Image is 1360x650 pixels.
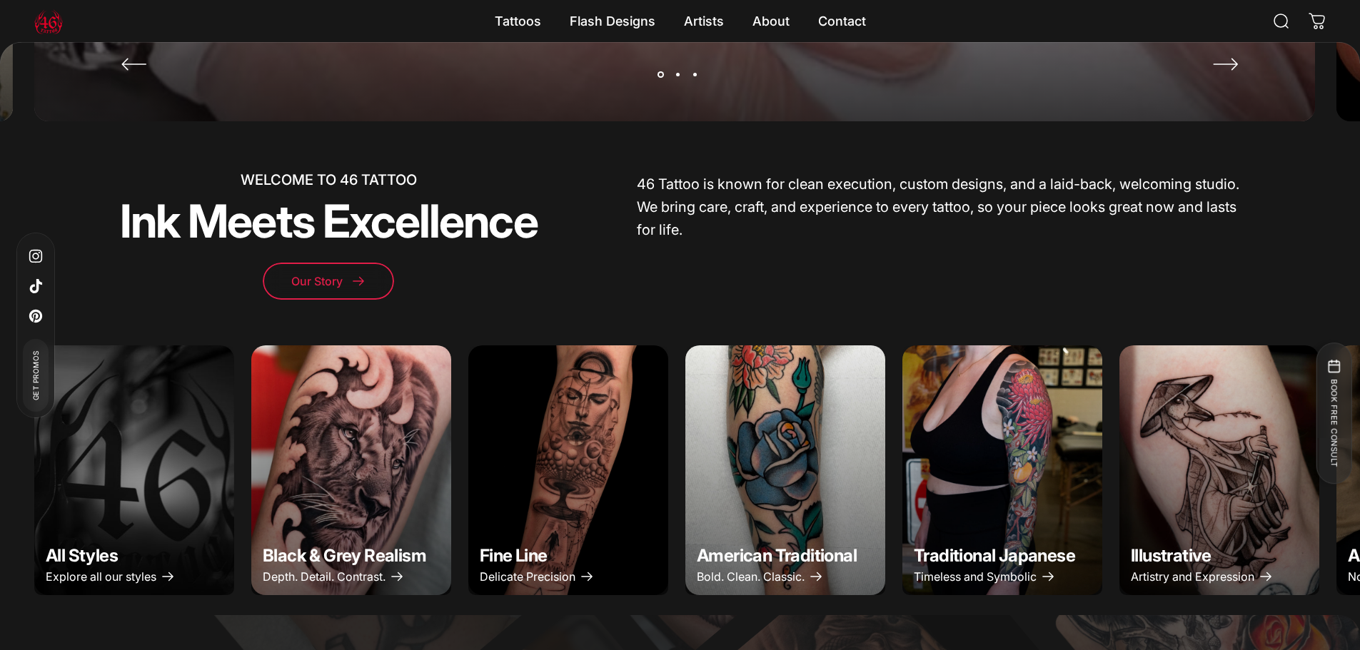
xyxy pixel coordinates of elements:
[480,6,880,36] nav: Primary
[468,345,668,595] a: Fine Line
[468,345,668,595] img: fine line space tattoo at 46 tattoo toronto
[738,6,804,36] summary: About
[685,345,885,595] img: american traditional blue rose on forearm done at 46 tattoo toronto
[120,50,148,78] button: Previous
[246,339,456,601] img: black and grey tattoo of a lion and filigree on the forearm done at 46 tattoo toronto
[637,173,1240,241] p: 46 Tattoo is known for clean execution, custom designs, and a laid-back, welcoming studio. We bri...
[1301,6,1333,37] a: 0 items
[1119,345,1319,595] a: Illustrative
[30,350,41,400] span: Get Promos
[480,6,555,36] summary: Tattoos
[1212,50,1240,78] button: Next
[251,345,451,595] a: Black & Grey Realism
[902,345,1102,595] img: traditional japanese snake arm sleeve done at 46 tattoo toronto
[1119,345,1319,595] img: illustrative tattoo of a samurai goose done at 46 tattoo toronto
[1316,342,1351,484] button: BOOK FREE CONSULT
[263,263,394,300] a: Our Story
[685,345,885,595] a: American Traditional
[23,339,49,412] a: Get Promos
[804,6,880,36] a: Contact
[120,198,538,244] h2: Ink Meets Excellence
[34,345,234,595] a: All Styles
[670,6,738,36] summary: Artists
[555,6,670,36] summary: Flash Designs
[902,345,1102,595] a: Traditional Japanese
[120,173,538,187] p: WELCOME TO 46 TATTOO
